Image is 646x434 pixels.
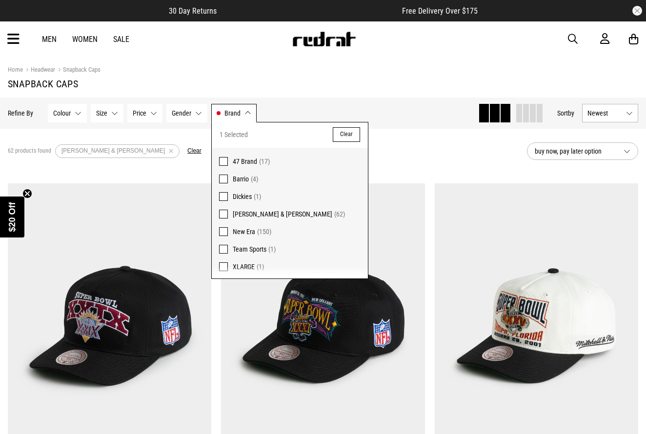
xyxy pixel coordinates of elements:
[220,129,248,140] span: 1 Selected
[268,245,276,253] span: (1)
[251,175,258,183] span: (4)
[8,109,33,117] p: Refine By
[113,35,129,44] a: Sale
[42,35,57,44] a: Men
[22,189,32,198] button: Close teaser
[582,104,638,122] button: Newest
[233,245,266,253] span: Team Sports
[568,109,574,117] span: by
[535,145,616,157] span: buy now, pay later option
[96,109,107,117] span: Size
[333,127,360,142] button: Clear
[72,35,98,44] a: Women
[259,158,270,165] span: (17)
[211,104,257,122] button: Brand
[8,4,37,33] button: Open LiveChat chat widget
[236,6,383,16] iframe: Customer reviews powered by Trustpilot
[48,104,87,122] button: Colour
[61,147,165,154] span: [PERSON_NAME] & [PERSON_NAME]
[233,228,255,236] span: New Era
[127,104,162,122] button: Price
[233,193,252,200] span: Dickies
[55,66,101,75] a: Snapback Caps
[257,228,271,236] span: (150)
[165,144,177,158] button: Remove filter
[8,78,638,90] h1: Snapback Caps
[211,122,368,279] div: Brand
[187,147,202,155] button: Clear
[133,109,146,117] span: Price
[233,175,249,183] span: Barrio
[527,142,638,160] button: buy now, pay later option
[233,158,257,165] span: 47 Brand
[8,66,23,73] a: Home
[7,202,17,232] span: $20 Off
[53,109,71,117] span: Colour
[169,6,217,16] span: 30 Day Returns
[292,32,356,46] img: Redrat logo
[172,109,191,117] span: Gender
[233,210,332,218] span: [PERSON_NAME] & [PERSON_NAME]
[557,107,574,119] button: Sortby
[91,104,123,122] button: Size
[254,193,261,200] span: (1)
[224,109,241,117] span: Brand
[257,263,264,271] span: (1)
[402,6,478,16] span: Free Delivery Over $175
[233,263,255,271] span: XLARGE
[23,66,55,75] a: Headwear
[166,104,207,122] button: Gender
[8,147,51,155] span: 62 products found
[587,109,622,117] span: Newest
[334,210,345,218] span: (62)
